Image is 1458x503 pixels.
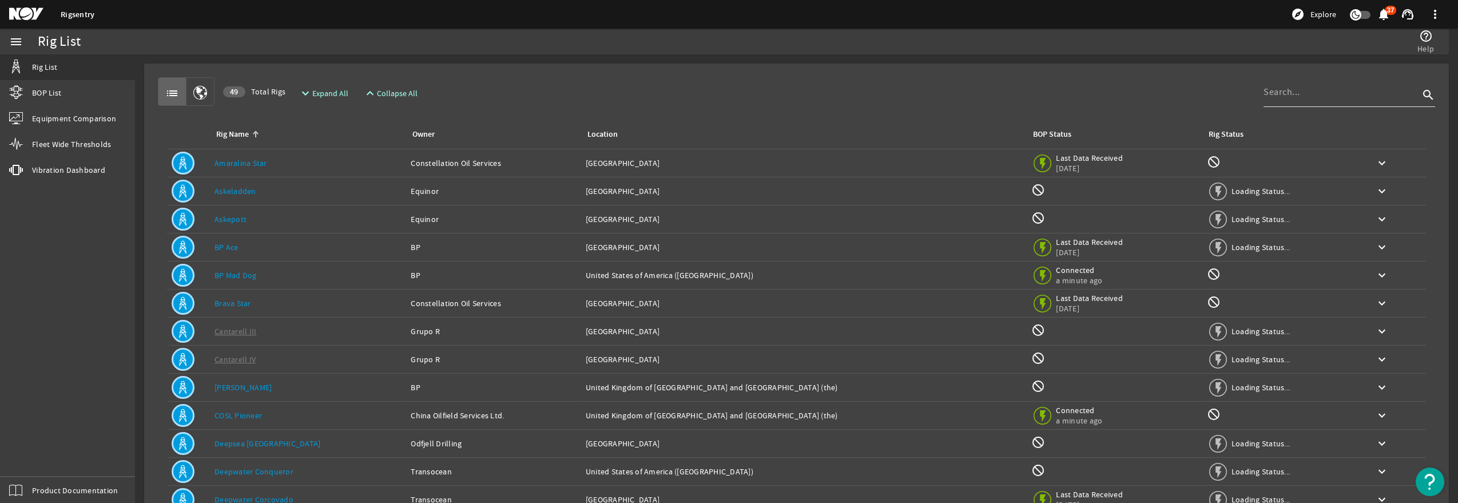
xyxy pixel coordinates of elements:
[1031,211,1045,225] mat-icon: BOP Monitoring not available for this rig
[1417,43,1434,54] span: Help
[411,298,576,309] div: Constellation Oil Services
[32,87,61,98] span: BOP List
[1056,275,1105,286] span: a minute ago
[586,326,1022,337] div: [GEOGRAPHIC_DATA]
[165,86,179,100] mat-icon: list
[1375,465,1389,478] mat-icon: keyboard_arrow_down
[1377,7,1391,21] mat-icon: notifications
[411,326,576,337] div: Grupo R
[1416,468,1444,496] button: Open Resource Center
[586,298,1022,309] div: [GEOGRAPHIC_DATA]
[312,88,348,99] span: Expand All
[1231,326,1290,336] span: Loading Status...
[363,86,372,100] mat-icon: expand_less
[1056,405,1105,415] span: Connected
[1031,351,1045,365] mat-icon: BOP Monitoring not available for this rig
[214,410,262,421] a: COSL Pioneer
[1421,88,1435,102] i: search
[1375,184,1389,198] mat-icon: keyboard_arrow_down
[586,410,1022,421] div: United Kingdom of [GEOGRAPHIC_DATA] and [GEOGRAPHIC_DATA] (the)
[32,485,118,496] span: Product Documentation
[1056,489,1123,500] span: Last Data Received
[1375,381,1389,394] mat-icon: keyboard_arrow_down
[214,466,293,477] a: Deepwater Conqueror
[1231,186,1290,196] span: Loading Status...
[299,86,308,100] mat-icon: expand_more
[412,128,435,141] div: Owner
[377,88,418,99] span: Collapse All
[1291,7,1305,21] mat-icon: explore
[1231,466,1290,477] span: Loading Status...
[214,438,320,449] a: Deepsea [GEOGRAPHIC_DATA]
[9,163,23,177] mat-icon: vibration
[32,113,116,124] span: Equipment Comparison
[1375,296,1389,310] mat-icon: keyboard_arrow_down
[586,466,1022,477] div: United States of America ([GEOGRAPHIC_DATA])
[411,213,576,225] div: Equinor
[1231,382,1290,393] span: Loading Status...
[1375,324,1389,338] mat-icon: keyboard_arrow_down
[1377,9,1389,21] button: 37
[1375,268,1389,282] mat-icon: keyboard_arrow_down
[1264,85,1419,99] input: Search...
[1056,247,1123,258] span: [DATE]
[411,241,576,253] div: BP
[9,35,23,49] mat-icon: menu
[214,298,251,308] a: Brava Star
[1031,435,1045,449] mat-icon: BOP Monitoring not available for this rig
[38,36,81,47] div: Rig List
[1207,155,1221,169] mat-icon: Rig Monitoring not available for this rig
[214,326,256,336] a: Cantarell III
[1056,237,1123,247] span: Last Data Received
[32,164,105,176] span: Vibration Dashboard
[1207,267,1221,281] mat-icon: Rig Monitoring not available for this rig
[411,185,576,197] div: Equinor
[411,128,571,141] div: Owner
[214,128,397,141] div: Rig Name
[411,270,576,281] div: BP
[586,270,1022,281] div: United States of America ([GEOGRAPHIC_DATA])
[61,9,94,20] a: Rigsentry
[32,61,57,73] span: Rig List
[1375,240,1389,254] mat-icon: keyboard_arrow_down
[223,86,285,97] span: Total Rigs
[586,128,1018,141] div: Location
[586,213,1022,225] div: [GEOGRAPHIC_DATA]
[1033,128,1071,141] div: BOP Status
[586,354,1022,365] div: [GEOGRAPHIC_DATA]
[587,128,618,141] div: Location
[214,158,267,168] a: Amaralina Star
[411,466,576,477] div: Transocean
[1056,265,1105,275] span: Connected
[1207,295,1221,309] mat-icon: Rig Monitoring not available for this rig
[214,214,247,224] a: Askepott
[1056,303,1123,314] span: [DATE]
[1419,29,1433,43] mat-icon: help_outline
[1401,7,1415,21] mat-icon: support_agent
[223,86,245,97] div: 49
[1231,214,1290,224] span: Loading Status...
[1031,183,1045,197] mat-icon: BOP Monitoring not available for this rig
[214,242,239,252] a: BP Ace
[1031,379,1045,393] mat-icon: BOP Monitoring not available for this rig
[1056,415,1105,426] span: a minute ago
[1421,1,1449,28] button: more_vert
[1375,409,1389,422] mat-icon: keyboard_arrow_down
[214,382,272,393] a: [PERSON_NAME]
[411,382,576,393] div: BP
[411,438,576,449] div: Odfjell Drilling
[1310,9,1336,20] span: Explore
[1056,153,1123,163] span: Last Data Received
[1375,212,1389,226] mat-icon: keyboard_arrow_down
[1031,464,1045,477] mat-icon: BOP Monitoring not available for this rig
[1207,407,1221,421] mat-icon: Rig Monitoring not available for this rig
[411,157,576,169] div: Constellation Oil Services
[1286,5,1341,23] button: Explore
[1209,128,1244,141] div: Rig Status
[411,410,576,421] div: China Oilfield Services Ltd.
[1375,353,1389,366] mat-icon: keyboard_arrow_down
[1056,293,1123,303] span: Last Data Received
[214,354,256,365] a: Cantarell IV
[1056,163,1123,173] span: [DATE]
[586,157,1022,169] div: [GEOGRAPHIC_DATA]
